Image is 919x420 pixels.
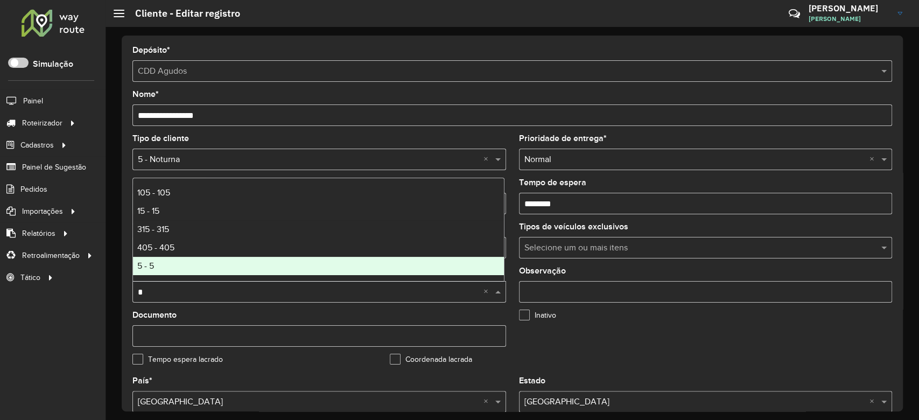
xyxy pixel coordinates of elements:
[519,220,628,233] label: Tipos de veículos exclusivos
[783,2,806,25] a: Contato Rápido
[390,354,472,365] label: Coordenada lacrada
[809,14,889,24] span: [PERSON_NAME]
[519,374,545,387] label: Estado
[137,188,170,197] span: 105 - 105
[137,243,174,252] span: 405 - 405
[132,176,208,189] label: Código de negócio
[132,374,152,387] label: País
[22,250,80,261] span: Retroalimentação
[137,261,154,270] span: 5 - 5
[132,354,223,365] label: Tempo espera lacrado
[20,139,54,151] span: Cadastros
[23,95,43,107] span: Painel
[519,132,607,145] label: Prioridade de entrega
[869,153,879,166] span: Clear all
[22,228,55,239] span: Relatórios
[519,310,556,321] label: Inativo
[483,153,493,166] span: Clear all
[124,8,240,19] h2: Cliente - Editar registro
[20,184,47,195] span: Pedidos
[33,58,73,71] label: Simulação
[137,206,159,215] span: 15 - 15
[483,395,493,408] span: Clear all
[519,176,586,189] label: Tempo de espera
[132,309,177,321] label: Documento
[20,272,40,283] span: Tático
[132,178,504,282] ng-dropdown-panel: Options list
[22,162,86,173] span: Painel de Sugestão
[869,395,879,408] span: Clear all
[132,132,189,145] label: Tipo de cliente
[22,117,62,129] span: Roteirizador
[137,225,169,234] span: 315 - 315
[22,206,63,217] span: Importações
[483,285,493,298] span: Clear all
[132,44,170,57] label: Depósito
[809,3,889,13] h3: [PERSON_NAME]
[132,88,159,101] label: Nome
[519,264,566,277] label: Observação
